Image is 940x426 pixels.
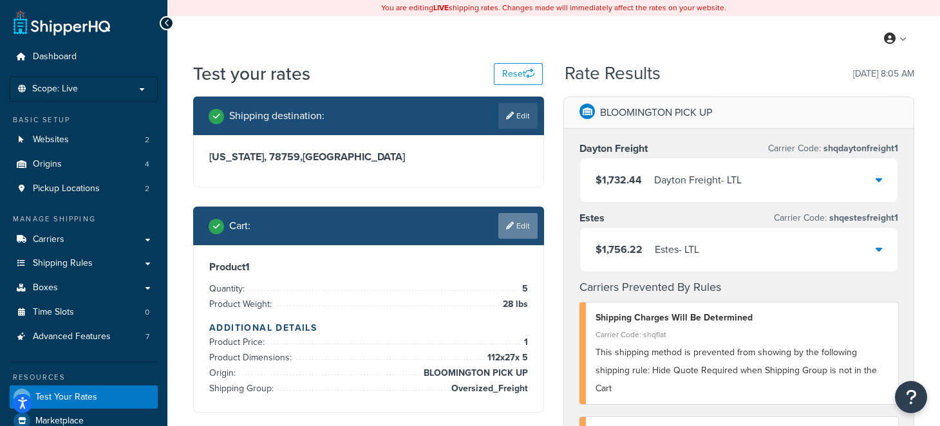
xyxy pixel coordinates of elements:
[229,220,250,232] h2: Cart :
[10,372,158,383] div: Resources
[32,84,78,95] span: Scope: Live
[600,104,712,122] p: BLOOMINGTON PICK UP
[33,183,100,194] span: Pickup Locations
[33,51,77,62] span: Dashboard
[10,153,158,176] li: Origins
[10,276,158,300] a: Boxes
[579,279,898,296] h4: Carriers Prevented By Rules
[10,301,158,324] a: Time Slots0
[10,153,158,176] a: Origins4
[500,297,528,312] span: 28 lbs
[145,183,149,194] span: 2
[209,297,275,311] span: Product Weight:
[145,159,149,170] span: 4
[596,326,888,344] div: Carrier Code: shqflat
[10,115,158,125] div: Basic Setup
[433,2,449,14] b: LIVE
[10,325,158,349] li: Advanced Features
[209,282,248,295] span: Quantity:
[10,128,158,152] a: Websites2
[10,252,158,275] a: Shipping Rules
[519,281,528,297] span: 5
[33,234,64,245] span: Carriers
[895,381,927,413] button: Open Resource Center
[10,214,158,225] div: Manage Shipping
[10,325,158,349] a: Advanced Features7
[498,103,538,129] a: Edit
[145,134,149,145] span: 2
[521,335,528,350] span: 1
[565,64,661,84] h2: Rate Results
[33,134,69,145] span: Websites
[827,211,898,225] span: shqestesfreight1
[229,110,324,122] h2: Shipping destination :
[33,258,93,269] span: Shipping Rules
[654,171,742,189] div: Dayton Freight - LTL
[596,309,888,327] div: Shipping Charges Will Be Determined
[33,282,58,293] span: Boxes
[579,142,648,155] h3: Dayton Freight
[774,209,898,227] p: Carrier Code:
[35,392,97,403] span: Test Your Rates
[209,335,268,349] span: Product Price:
[10,228,158,252] a: Carriers
[596,346,877,395] span: This shipping method is prevented from showing by the following shipping rule: Hide Quote Require...
[209,261,528,273] h3: Product 1
[853,65,914,83] p: [DATE] 8:05 AM
[596,242,643,257] span: $1,756.22
[33,159,62,170] span: Origins
[484,350,528,366] span: 112 x 27 x 5
[655,241,699,259] div: Estes - LTL
[768,140,898,158] p: Carrier Code:
[498,213,538,239] a: Edit
[209,321,528,335] h4: Additional Details
[10,177,158,201] li: Pickup Locations
[209,151,528,163] h3: [US_STATE], 78759 , [GEOGRAPHIC_DATA]
[10,128,158,152] li: Websites
[821,142,898,155] span: shqdaytonfreight1
[10,177,158,201] a: Pickup Locations2
[10,385,158,409] a: Test Your Rates
[579,212,605,225] h3: Estes
[146,331,149,342] span: 7
[448,381,528,396] span: Oversized_Freight
[494,63,543,85] button: Reset
[209,382,277,395] span: Shipping Group:
[145,307,149,318] span: 0
[420,366,528,381] span: BLOOMINGTON PICK UP
[596,172,642,187] span: $1,732.44
[10,301,158,324] li: Time Slots
[10,45,158,69] a: Dashboard
[209,366,239,380] span: Origin:
[33,307,74,318] span: Time Slots
[209,351,295,364] span: Product Dimensions:
[33,331,111,342] span: Advanced Features
[193,61,310,86] h1: Test your rates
